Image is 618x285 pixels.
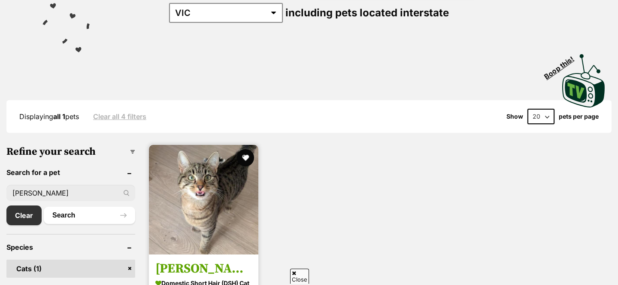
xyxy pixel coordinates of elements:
span: Show [506,113,523,120]
a: Boop this! [562,46,605,109]
h3: Refine your search [6,146,135,158]
strong: all 1 [53,112,65,121]
img: PetRescue TV logo [562,54,605,107]
span: including pets located interstate [285,6,449,19]
a: Clear [6,205,42,225]
a: Clear all 4 filters [93,113,146,120]
header: Species [6,243,135,251]
h3: [PERSON_NAME] [155,261,252,277]
span: Displaying pets [19,112,79,121]
img: Wren - Domestic Short Hair (DSH) Cat [149,145,258,254]
span: Close [290,269,309,284]
a: Cats (1) [6,260,135,278]
label: pets per page [559,113,599,120]
span: Boop this! [543,49,582,80]
button: Search [44,207,135,224]
header: Search for a pet [6,169,135,176]
button: favourite [237,149,254,166]
input: Toby [6,185,135,201]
